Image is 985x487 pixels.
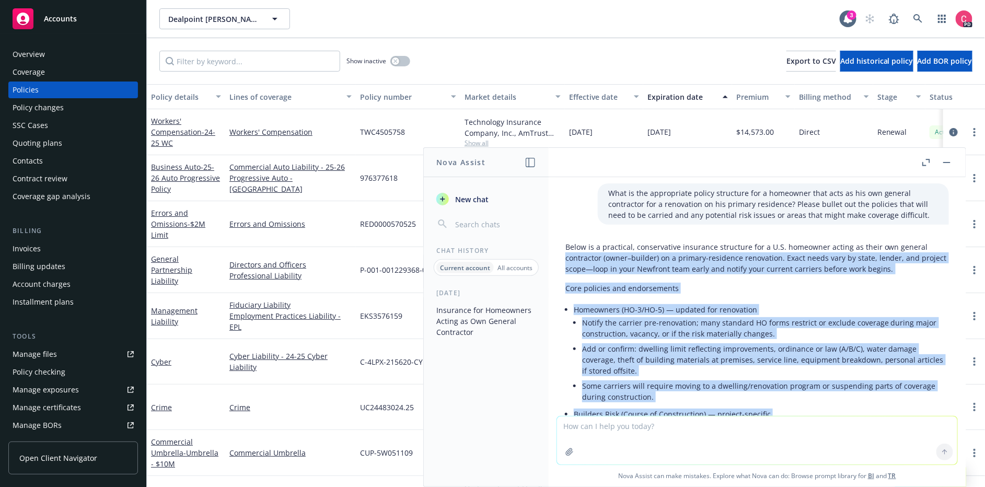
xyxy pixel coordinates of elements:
p: Homeowners (HO-3/HO-5) — updated for renovation [574,304,949,315]
span: - 25-26 Auto Progressive Policy [151,162,220,194]
span: TWC4505758 [360,126,405,137]
a: Manage exposures [8,381,138,398]
img: photo [956,10,972,27]
a: Manage certificates [8,399,138,416]
div: Billing [8,226,138,236]
div: 3 [847,10,856,20]
li: Notify the carrier pre-renovation; many standard HO forms restrict or exclude coverage during maj... [582,315,949,341]
div: Manage certificates [13,399,81,416]
div: Account charges [13,276,71,293]
a: Accounts [8,4,138,33]
div: Tools [8,331,138,342]
div: Technology Insurance Company, Inc., AmTrust Financial Services [465,117,561,138]
a: Directors and Officers [229,259,352,270]
div: Quoting plans [13,135,62,152]
a: Manage files [8,346,138,363]
div: Coverage [13,64,45,80]
li: Add or confirm: dwelling limit reflecting improvements, ordinance or law (A/B/C), water damage co... [582,341,949,378]
span: Dealpoint [PERSON_NAME], LLC [168,14,259,25]
a: more [968,126,981,138]
p: What is the appropriate policy structure for a homeowner that acts as his own general contractor ... [608,188,938,221]
p: Below is a practical, conservative insurance structure for a U.S. homeowner acting as their own g... [565,241,949,274]
p: Builders Risk (Course of Construction) — project-specific [574,409,949,420]
a: Report a Bug [884,8,905,29]
span: Renewal [877,126,907,137]
div: Contacts [13,153,43,169]
button: Effective date [565,84,643,109]
div: Market details [465,91,549,102]
button: Add BOR policy [918,51,972,72]
a: BI [868,471,874,480]
a: Crime [151,402,172,412]
span: Add BOR policy [918,56,972,66]
button: Market details [460,84,565,109]
div: Effective date [569,91,628,102]
div: Policy changes [13,99,64,116]
a: Management Liability [151,306,198,327]
a: Installment plans [8,294,138,310]
span: C-4LPX-215620-CYBER-2025 [360,356,456,367]
button: Insurance for Homeowners Acting as Own General Contractor [432,302,540,341]
div: Chat History [424,246,549,255]
span: P-001-001229368-02 [360,264,431,275]
button: Lines of coverage [225,84,356,109]
div: Lines of coverage [229,91,340,102]
span: [DATE] [647,126,671,137]
span: Add historical policy [840,56,913,66]
div: Stage [877,91,910,102]
a: Professional Liability [229,270,352,281]
span: EKS3576159 [360,310,402,321]
div: Policy details [151,91,210,102]
a: SSC Cases [8,117,138,134]
div: Coverage gap analysis [13,188,90,205]
a: Commercial Umbrella [151,437,218,469]
a: Start snowing [860,8,880,29]
a: Errors and Omissions [229,218,352,229]
a: Employment Practices Liability - EPL [229,310,352,332]
button: Stage [873,84,925,109]
div: Expiration date [647,91,716,102]
div: Contract review [13,170,67,187]
a: Commercial Umbrella [229,447,352,458]
button: Export to CSV [786,51,836,72]
button: Add historical policy [840,51,913,72]
p: All accounts [497,263,532,272]
span: New chat [453,194,489,205]
h1: Nova Assist [436,157,485,168]
a: Billing updates [8,258,138,275]
span: RED0000570525 [360,218,416,229]
div: Manage exposures [13,381,79,398]
span: CUP-5W051109 [360,447,413,458]
a: Overview [8,46,138,63]
a: Invoices [8,240,138,257]
div: Invoices [13,240,41,257]
div: Installment plans [13,294,74,310]
a: Cyber Liability - 24-25 Cyber Liability [229,351,352,373]
a: Policy checking [8,364,138,380]
a: Policies [8,82,138,98]
input: Search chats [453,217,536,231]
span: - Umbrella - $10M [151,448,218,469]
div: Policy checking [13,364,65,380]
a: Errors and Omissions [151,208,205,240]
div: [DATE] [424,288,549,297]
span: Nova Assist can make mistakes. Explore what Nova can do: Browse prompt library for and [553,465,961,486]
p: Core policies and endorsements [565,283,949,294]
div: Manage files [13,346,57,363]
span: Show inactive [346,56,386,65]
a: Workers' Compensation [229,126,352,137]
a: Crime [229,402,352,413]
span: Export to CSV [786,56,836,66]
div: Policy number [360,91,445,102]
a: Switch app [932,8,953,29]
button: Policy details [147,84,225,109]
span: [DATE] [569,126,593,137]
span: UC24483024.25 [360,402,414,413]
div: Billing method [799,91,857,102]
div: Manage BORs [13,417,62,434]
a: Coverage [8,64,138,80]
span: Direct [799,126,820,137]
button: Policy number [356,84,460,109]
span: Accounts [44,15,77,23]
